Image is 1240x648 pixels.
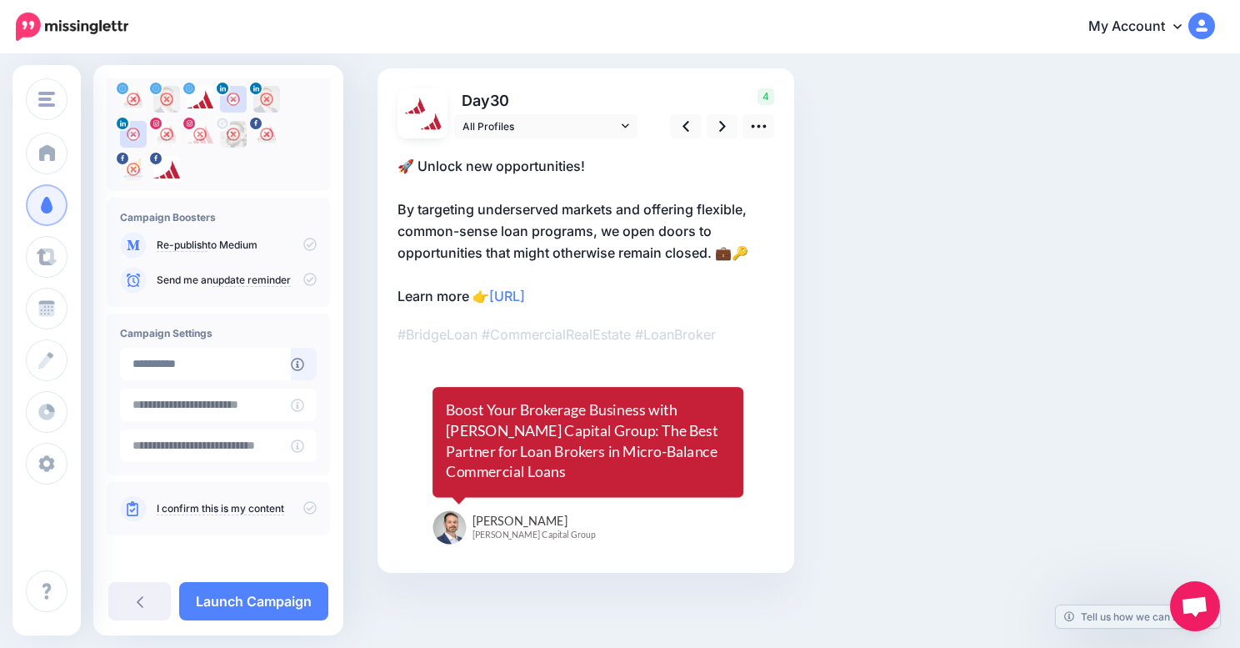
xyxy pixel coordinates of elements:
[120,86,147,113] img: 50VdgUgW-53061.jpg
[212,274,291,287] a: update reminder
[1170,581,1220,631] div: Open chat
[157,238,317,253] p: to Medium
[1056,605,1220,628] a: Tell us how we can improve
[454,114,637,138] a: All Profiles
[1072,7,1215,48] a: My Account
[120,156,147,183] img: 457258676_122122104050367836_2857995027218824082_n-bsa149492.jpg
[757,88,774,105] span: 4
[120,327,317,339] h4: Campaign Settings
[472,515,568,529] span: [PERSON_NAME]
[157,502,284,515] a: I confirm this is my content
[472,527,596,541] span: [PERSON_NAME] Capital Group
[489,288,525,304] a: [URL]
[187,121,213,148] img: 396891499_2055313854821908_8073751357811850742_n-bsa149493.jpg
[120,211,317,224] h4: Campaign Boosters
[397,155,774,307] p: 🚀 Unlock new opportunities! By targeting underserved markets and offering flexible, common-sense ...
[253,86,280,113] img: 1697939366373-53070.png
[253,121,280,148] img: 139866578_252406126248984_2645942510038780565_o-bsa92604.png
[454,88,640,113] p: Day
[462,118,617,135] span: All Profiles
[220,121,247,148] img: AOh14Gi6U2qFwbJcko7YeaJC5-05wPS7qTBdfLXosQXYs96-c-62282.png
[490,92,509,109] span: 30
[38,92,55,107] img: menu.png
[402,93,427,118] img: uHQhN9og-81088.jpg
[397,324,774,345] p: #BridgeLoan #CommercialRealEstate #LoanBroker
[446,399,729,482] div: Boost Your Brokerage Business with [PERSON_NAME] Capital Group: The Best Partner for Loan Brokers...
[157,239,207,252] a: Re-publish
[153,156,180,183] img: 399104346_122094394520107808_8742160959740680341_n-bsa152839.jpg
[157,273,317,288] p: Send me an
[16,13,128,41] img: Missinglettr
[418,109,442,133] img: 399104346_122094394520107808_8742160959740680341_n-bsa152839.jpg
[153,121,180,148] img: 139980539_404949377236386_7654039712025201215_n-bsa99735.jpg
[187,86,213,113] img: uHQhN9og-81088.jpg
[153,86,180,113] img: IjbVrpdo-53384.jpg
[220,86,247,113] img: user_default_image.png
[120,121,147,148] img: user_default_image.png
